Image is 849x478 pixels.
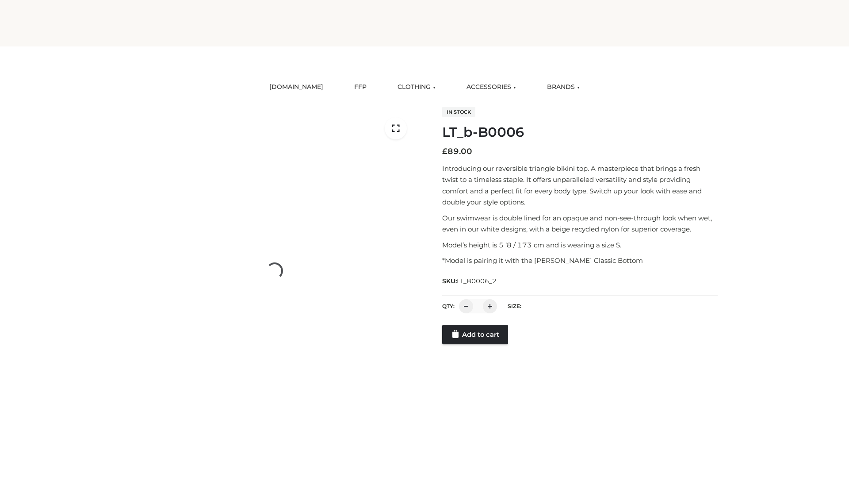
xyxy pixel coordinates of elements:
a: [DOMAIN_NAME] [263,77,330,97]
span: £ [442,146,447,156]
span: LT_B0006_2 [457,277,497,285]
span: SKU: [442,276,497,286]
p: Model’s height is 5 ‘8 / 173 cm and is wearing a size S. [442,239,718,251]
a: BRANDS [540,77,586,97]
a: Add to cart [442,325,508,344]
label: QTY: [442,303,455,309]
span: In stock [442,107,475,117]
p: *Model is pairing it with the [PERSON_NAME] Classic Bottom [442,255,718,266]
bdi: 89.00 [442,146,472,156]
a: FFP [348,77,373,97]
h1: LT_b-B0006 [442,124,718,140]
a: ACCESSORIES [460,77,523,97]
p: Our swimwear is double lined for an opaque and non-see-through look when wet, even in our white d... [442,212,718,235]
label: Size: [508,303,521,309]
a: CLOTHING [391,77,442,97]
p: Introducing our reversible triangle bikini top. A masterpiece that brings a fresh twist to a time... [442,163,718,208]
